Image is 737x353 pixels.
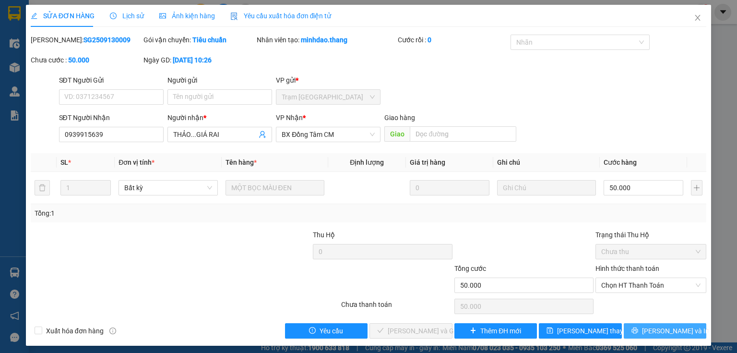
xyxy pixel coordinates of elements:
span: exclamation-circle [309,327,316,335]
span: Tổng cước [454,265,486,272]
input: Dọc đường [410,126,516,142]
img: icon [230,12,238,20]
button: delete [35,180,50,195]
span: Bất kỳ [124,181,212,195]
span: BX Đồng Tâm CM [282,127,375,142]
span: plus [470,327,476,335]
span: Yêu cầu [320,326,343,336]
span: Xuất hóa đơn hàng [42,326,107,336]
span: SỬA ĐƠN HÀNG [31,12,95,20]
span: Yêu cầu xuất hóa đơn điện tử [230,12,332,20]
span: [PERSON_NAME] và In [642,326,709,336]
div: Cước rồi : [398,35,509,45]
div: Nhân viên tạo: [257,35,396,45]
div: Người gửi [167,75,272,85]
b: Tiêu chuẩn [192,36,226,44]
span: Cước hàng [604,158,637,166]
div: Chưa cước : [31,55,142,65]
div: Chưa thanh toán [340,299,453,316]
span: info-circle [109,328,116,334]
span: Tên hàng [226,158,257,166]
button: Close [684,5,711,32]
span: Giao hàng [384,114,415,122]
span: Ảnh kiện hàng [159,12,215,20]
button: plus [691,180,702,195]
span: Đơn vị tính [119,158,155,166]
div: VP gửi [276,75,380,85]
div: [PERSON_NAME]: [31,35,142,45]
div: SĐT Người Nhận [59,112,164,123]
div: Người nhận [167,112,272,123]
div: SĐT Người Gửi [59,75,164,85]
span: save [547,327,553,335]
input: 0 [410,180,489,195]
input: Ghi Chú [497,180,596,195]
b: 0 [428,36,431,44]
span: picture [159,12,166,19]
div: Gói vận chuyển: [143,35,254,45]
button: check[PERSON_NAME] và Giao hàng [369,323,452,339]
div: Tổng: 1 [35,208,285,219]
span: Chọn HT Thanh Toán [601,278,701,292]
span: edit [31,12,37,19]
span: SL [60,158,68,166]
input: VD: Bàn, Ghế [226,180,324,195]
span: VP Nhận [276,114,303,122]
span: [PERSON_NAME] thay đổi [557,326,634,336]
span: clock-circle [110,12,117,19]
span: Lịch sử [110,12,144,20]
button: printer[PERSON_NAME] và In [624,323,707,339]
b: 50.000 [68,56,89,64]
span: printer [631,327,638,335]
span: Thu Hộ [313,231,335,239]
span: Định lượng [350,158,384,166]
div: Trạng thái Thu Hộ [595,230,706,240]
span: Trạm Sài Gòn [282,90,375,104]
div: Ngày GD: [143,55,254,65]
button: plusThêm ĐH mới [454,323,537,339]
span: Chưa thu [601,244,701,259]
b: SG2509130009 [83,36,131,44]
span: Thêm ĐH mới [480,326,521,336]
button: save[PERSON_NAME] thay đổi [539,323,622,339]
span: Giao [384,126,410,142]
b: minhdao.thang [301,36,347,44]
button: exclamation-circleYêu cầu [285,323,368,339]
b: [DATE] 10:26 [173,56,212,64]
label: Hình thức thanh toán [595,265,659,272]
span: Giá trị hàng [410,158,445,166]
span: user-add [259,131,266,138]
th: Ghi chú [493,153,600,172]
span: close [694,14,701,22]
